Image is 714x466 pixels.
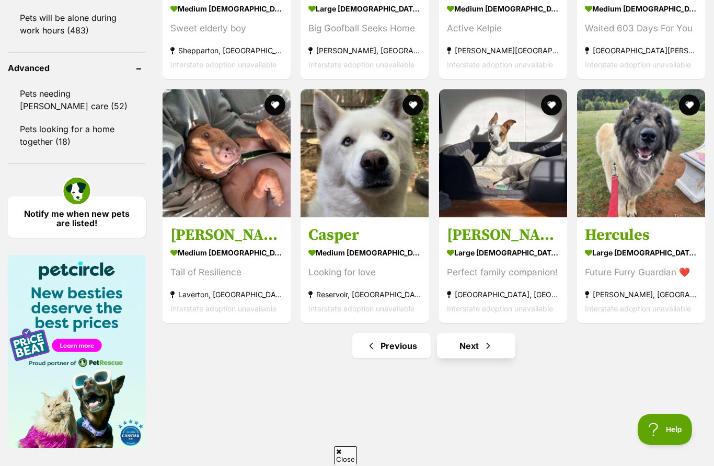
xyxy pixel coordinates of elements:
strong: Reservoir, [GEOGRAPHIC_DATA] [308,287,421,301]
span: Interstate adoption unavailable [308,304,414,312]
img: Marty - American Staffordshire Terrier Dog [163,89,291,217]
strong: [PERSON_NAME], [GEOGRAPHIC_DATA] [308,43,421,57]
div: Sweet elderly boy [170,21,283,36]
a: Previous page [352,333,431,358]
iframe: Help Scout Beacon - Open [638,414,693,445]
strong: [PERSON_NAME], [GEOGRAPHIC_DATA] [585,287,697,301]
strong: medium [DEMOGRAPHIC_DATA] Dog [447,1,559,16]
img: Hercules - Mixed Breed x Mixed breed Dog [577,89,705,217]
a: Pets looking for a home together (18) [8,118,146,153]
div: Looking for love [308,265,421,279]
a: Pets will be alone during work hours (483) [8,7,146,41]
strong: large [DEMOGRAPHIC_DATA] Dog [308,1,421,16]
div: Tail of Resilience [170,265,283,279]
span: Interstate adoption unavailable [170,304,277,312]
div: Future Furry Guardian ❤️ [585,265,697,279]
strong: medium [DEMOGRAPHIC_DATA] Dog [170,244,283,260]
button: favourite [541,95,562,115]
span: Interstate adoption unavailable [170,60,277,69]
img: Pet Circle promo banner [8,255,146,448]
div: Waited 603 Days For You [585,21,697,36]
strong: medium [DEMOGRAPHIC_DATA] Dog [585,1,697,16]
strong: Laverton, [GEOGRAPHIC_DATA] [170,287,283,301]
a: Hercules large [DEMOGRAPHIC_DATA] Dog Future Furry Guardian ❤️ [PERSON_NAME], [GEOGRAPHIC_DATA] I... [577,217,705,323]
strong: [PERSON_NAME][GEOGRAPHIC_DATA] [447,43,559,57]
div: Active Kelpie [447,21,559,36]
span: Interstate adoption unavailable [585,304,691,312]
a: [PERSON_NAME] medium [DEMOGRAPHIC_DATA] Dog Tail of Resilience Laverton, [GEOGRAPHIC_DATA] Inters... [163,217,291,323]
a: Pets needing [PERSON_NAME] care (52) [8,83,146,117]
a: Next page [437,333,515,358]
div: Big Goofball Seeks Home [308,21,421,36]
h3: Hercules [585,225,697,244]
button: favourite [264,95,285,115]
nav: Pagination [162,333,706,358]
span: Close [334,446,357,464]
strong: [GEOGRAPHIC_DATA], [GEOGRAPHIC_DATA] [447,287,559,301]
a: Notify me when new pets are listed! [8,196,146,238]
div: Perfect family companion! [447,265,559,279]
strong: large [DEMOGRAPHIC_DATA] Dog [447,244,559,260]
strong: Shepparton, [GEOGRAPHIC_DATA] [170,43,283,57]
span: Interstate adoption unavailable [308,60,414,69]
button: favourite [679,95,700,115]
strong: medium [DEMOGRAPHIC_DATA] Dog [170,1,283,16]
span: Interstate adoption unavailable [447,304,553,312]
header: Advanced [8,63,146,73]
h3: Casper [308,225,421,244]
span: Interstate adoption unavailable [447,60,553,69]
h3: [PERSON_NAME] [447,225,559,244]
a: Casper medium [DEMOGRAPHIC_DATA] Dog Looking for love Reservoir, [GEOGRAPHIC_DATA] Interstate ado... [301,217,429,323]
span: Interstate adoption unavailable [585,60,691,69]
strong: medium [DEMOGRAPHIC_DATA] Dog [308,244,421,260]
button: favourite [403,95,424,115]
strong: large [DEMOGRAPHIC_DATA] Dog [585,244,697,260]
h3: [PERSON_NAME] [170,225,283,244]
img: Casper - Siberian Husky Dog [301,89,429,217]
img: Frankie - Mixed breed Dog [439,89,567,217]
strong: [GEOGRAPHIC_DATA][PERSON_NAME][GEOGRAPHIC_DATA] [585,43,697,57]
a: [PERSON_NAME] large [DEMOGRAPHIC_DATA] Dog Perfect family companion! [GEOGRAPHIC_DATA], [GEOGRAPH... [439,217,567,323]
